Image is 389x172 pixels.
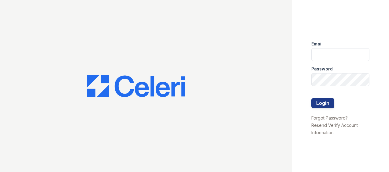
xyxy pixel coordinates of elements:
a: Resend Verify Account Information [311,123,358,135]
label: Password [311,66,333,72]
a: Forgot Password? [311,115,348,120]
button: Login [311,98,334,108]
label: Email [311,41,323,47]
img: CE_Logo_Blue-a8612792a0a2168367f1c8372b55b34899dd931a85d93a1a3d3e32e68fde9ad4.png [87,75,185,97]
